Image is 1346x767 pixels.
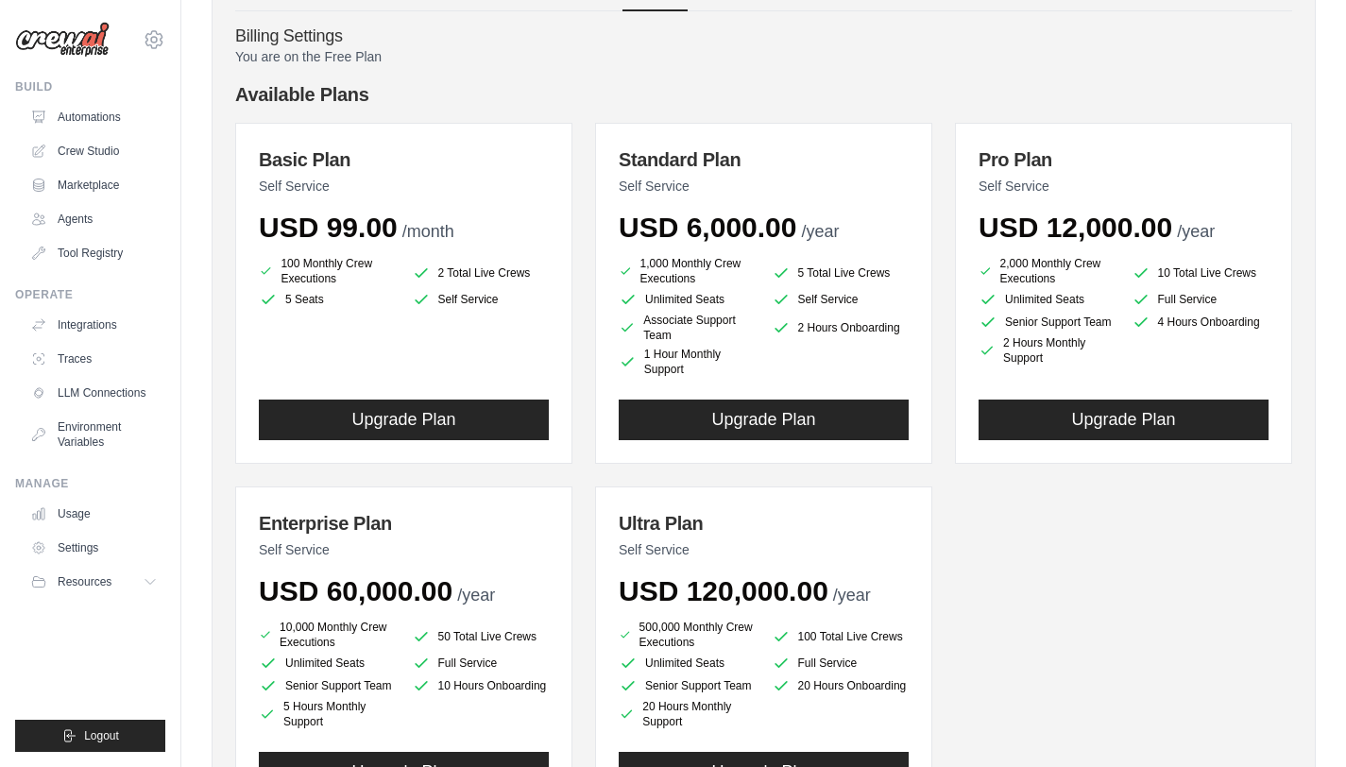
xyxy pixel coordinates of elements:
a: Traces [23,344,165,374]
li: 5 Hours Monthly Support [259,699,397,729]
li: 100 Monthly Crew Executions [259,256,397,286]
li: Self Service [412,290,550,309]
li: Full Service [1132,290,1269,309]
li: Unlimited Seats [619,654,757,673]
button: Upgrade Plan [259,400,549,440]
h3: Pro Plan [979,146,1269,173]
a: Environment Variables [23,412,165,457]
h4: Billing Settings [235,26,1292,47]
a: Usage [23,499,165,529]
span: USD 12,000.00 [979,212,1172,243]
li: 10,000 Monthly Crew Executions [259,620,397,650]
li: Associate Support Team [619,313,757,343]
span: /year [1177,222,1215,241]
span: /year [833,586,871,605]
div: Manage [15,476,165,491]
p: Self Service [259,177,549,196]
h3: Enterprise Plan [259,510,549,537]
li: 5 Seats [259,290,397,309]
span: /year [457,586,495,605]
h4: Available Plans [235,81,1292,108]
span: USD 120,000.00 [619,575,828,606]
li: Senior Support Team [259,676,397,695]
li: 4 Hours Onboarding [1132,313,1269,332]
li: 2 Hours Monthly Support [979,335,1116,366]
p: You are on the Free Plan [235,47,1292,66]
a: Tool Registry [23,238,165,268]
a: Automations [23,102,165,132]
li: 1 Hour Monthly Support [619,347,757,377]
span: /year [801,222,839,241]
iframe: Chat Widget [1252,676,1346,767]
a: Integrations [23,310,165,340]
li: 50 Total Live Crews [412,623,550,650]
li: Unlimited Seats [619,290,757,309]
img: Logo [15,22,110,58]
li: 2 Hours Onboarding [772,313,910,343]
li: 2 Total Live Crews [412,260,550,286]
li: 1,000 Monthly Crew Executions [619,256,757,286]
p: Self Service [619,540,909,559]
span: USD 60,000.00 [259,575,452,606]
li: Unlimited Seats [979,290,1116,309]
h3: Ultra Plan [619,510,909,537]
p: Self Service [259,540,549,559]
div: Operate [15,287,165,302]
li: Full Service [412,654,550,673]
span: Logout [84,728,119,743]
a: Settings [23,533,165,563]
li: 10 Total Live Crews [1132,260,1269,286]
h3: Standard Plan [619,146,909,173]
a: Agents [23,204,165,234]
li: 5 Total Live Crews [772,260,910,286]
span: Resources [58,574,111,589]
li: 20 Hours Monthly Support [619,699,757,729]
h3: Basic Plan [259,146,549,173]
li: Unlimited Seats [259,654,397,673]
p: Self Service [619,177,909,196]
a: Marketplace [23,170,165,200]
a: Crew Studio [23,136,165,166]
li: 100 Total Live Crews [772,623,910,650]
button: Upgrade Plan [619,400,909,440]
span: USD 6,000.00 [619,212,796,243]
li: Self Service [772,290,910,309]
li: Full Service [772,654,910,673]
button: Resources [23,567,165,597]
span: USD 99.00 [259,212,398,243]
p: Self Service [979,177,1269,196]
button: Logout [15,720,165,752]
li: 500,000 Monthly Crew Executions [619,620,757,650]
li: Senior Support Team [619,676,757,695]
li: 10 Hours Onboarding [412,676,550,695]
div: Build [15,79,165,94]
li: Senior Support Team [979,313,1116,332]
span: /month [402,222,454,241]
li: 20 Hours Onboarding [772,676,910,695]
a: LLM Connections [23,378,165,408]
button: Upgrade Plan [979,400,1269,440]
li: 2,000 Monthly Crew Executions [979,256,1116,286]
